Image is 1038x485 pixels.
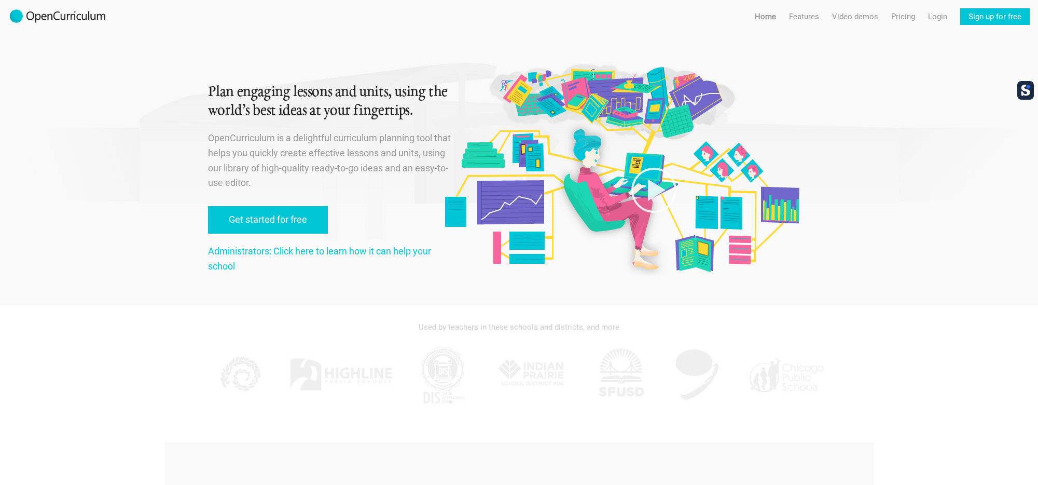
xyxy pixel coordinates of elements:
[671,344,723,406] img: AGK.jpg
[789,8,819,25] a: Features
[960,8,1030,25] a: Sign up for free
[928,8,947,25] a: Login
[208,246,431,272] a: Administrators: Click here to learn how it can help your school
[755,8,776,25] a: Home
[493,344,571,406] img: IPSD.jpg
[441,62,802,276] img: Original illustration by Malisa Suchanya, Oakland, CA (malisasuchanya.com)
[208,131,453,191] p: OpenCurriculum is a delightful curriculum planning tool that helps you quickly create effective l...
[747,344,825,406] img: CPS.jpg
[8,8,107,25] img: 2017-logo-m.png
[289,344,393,406] img: Highline.jpg
[891,8,915,25] a: Pricing
[213,344,265,406] img: KPPCS.jpg
[595,344,647,406] img: SFUSD.jpg
[417,344,469,406] img: DIS.jpg
[208,83,453,120] h1: Plan engaging lessons and units, using the world’s best ideas at your fingertips.
[208,206,328,234] a: Get started for free
[208,316,831,339] div: Used by teachers in these schools and districts, and more
[832,8,878,25] a: Video demos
